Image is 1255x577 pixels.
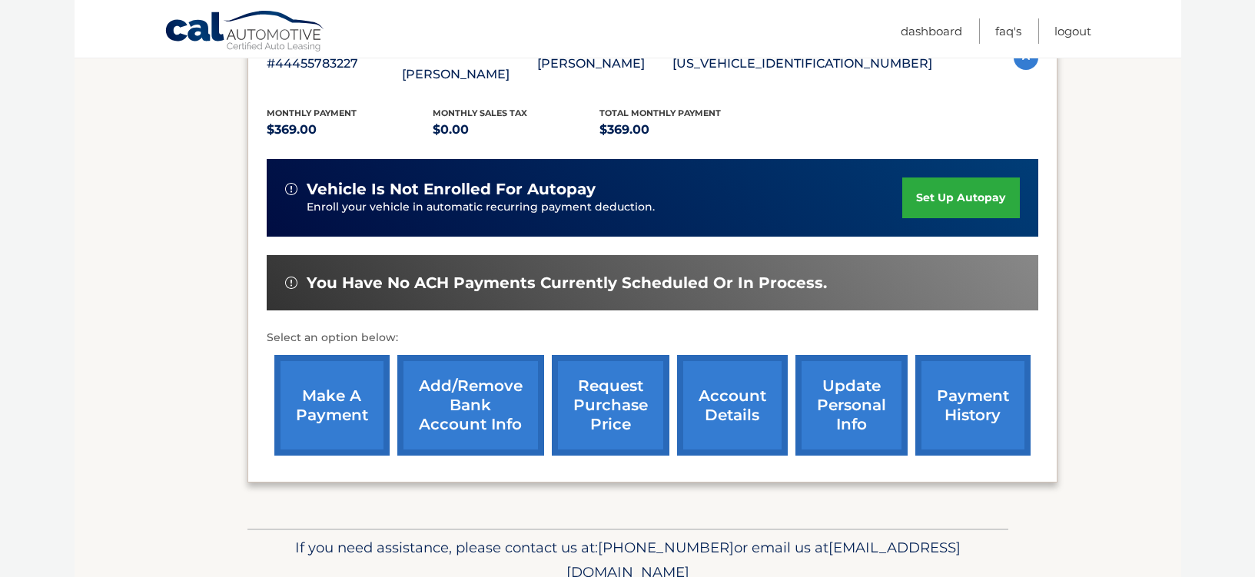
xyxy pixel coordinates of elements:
[599,119,766,141] p: $369.00
[307,199,903,216] p: Enroll your vehicle in automatic recurring payment deduction.
[915,355,1031,456] a: payment history
[285,183,297,195] img: alert-white.svg
[795,355,908,456] a: update personal info
[902,177,1019,218] a: set up autopay
[598,539,734,556] span: [PHONE_NUMBER]
[307,274,827,293] span: You have no ACH payments currently scheduled or in process.
[901,18,962,44] a: Dashboard
[397,355,544,456] a: Add/Remove bank account info
[164,10,326,55] a: Cal Automotive
[285,277,297,289] img: alert-white.svg
[433,119,599,141] p: $0.00
[267,329,1038,347] p: Select an option below:
[402,42,537,85] p: 2025 [PERSON_NAME]
[267,108,357,118] span: Monthly Payment
[433,108,527,118] span: Monthly sales Tax
[307,180,596,199] span: vehicle is not enrolled for autopay
[552,355,669,456] a: request purchase price
[995,18,1021,44] a: FAQ's
[1054,18,1091,44] a: Logout
[267,119,433,141] p: $369.00
[274,355,390,456] a: make a payment
[267,53,402,75] p: #44455783227
[677,355,788,456] a: account details
[599,108,721,118] span: Total Monthly Payment
[537,53,672,75] p: [PERSON_NAME]
[672,53,932,75] p: [US_VEHICLE_IDENTIFICATION_NUMBER]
